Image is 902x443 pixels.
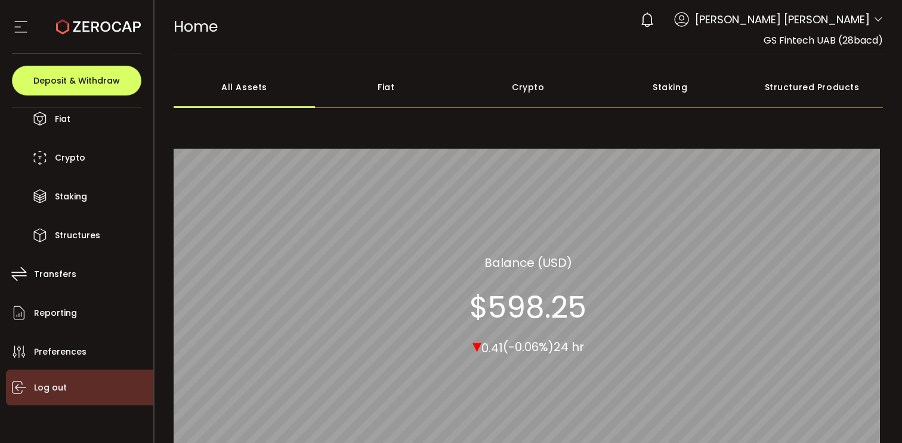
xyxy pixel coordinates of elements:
[554,339,584,355] span: 24 hr
[695,11,870,27] span: [PERSON_NAME] [PERSON_NAME]
[481,339,503,356] span: 0.41
[472,333,481,358] span: ▾
[34,379,67,396] span: Log out
[484,253,572,271] section: Balance (USD)
[55,149,85,167] span: Crypto
[174,66,316,108] div: All Assets
[457,66,599,108] div: Crypto
[764,33,883,47] span: GS Fintech UAB (28bacd)
[842,386,902,443] iframe: Chat Widget
[174,16,218,37] span: Home
[741,66,883,108] div: Structured Products
[503,339,554,355] span: (-0.06%)
[599,66,741,108] div: Staking
[55,227,100,244] span: Structures
[34,304,77,322] span: Reporting
[55,110,70,128] span: Fiat
[12,66,141,96] button: Deposit & Withdraw
[34,266,76,283] span: Transfers
[469,289,586,325] section: $598.25
[55,188,87,205] span: Staking
[34,343,87,361] span: Preferences
[33,76,120,85] span: Deposit & Withdraw
[315,66,457,108] div: Fiat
